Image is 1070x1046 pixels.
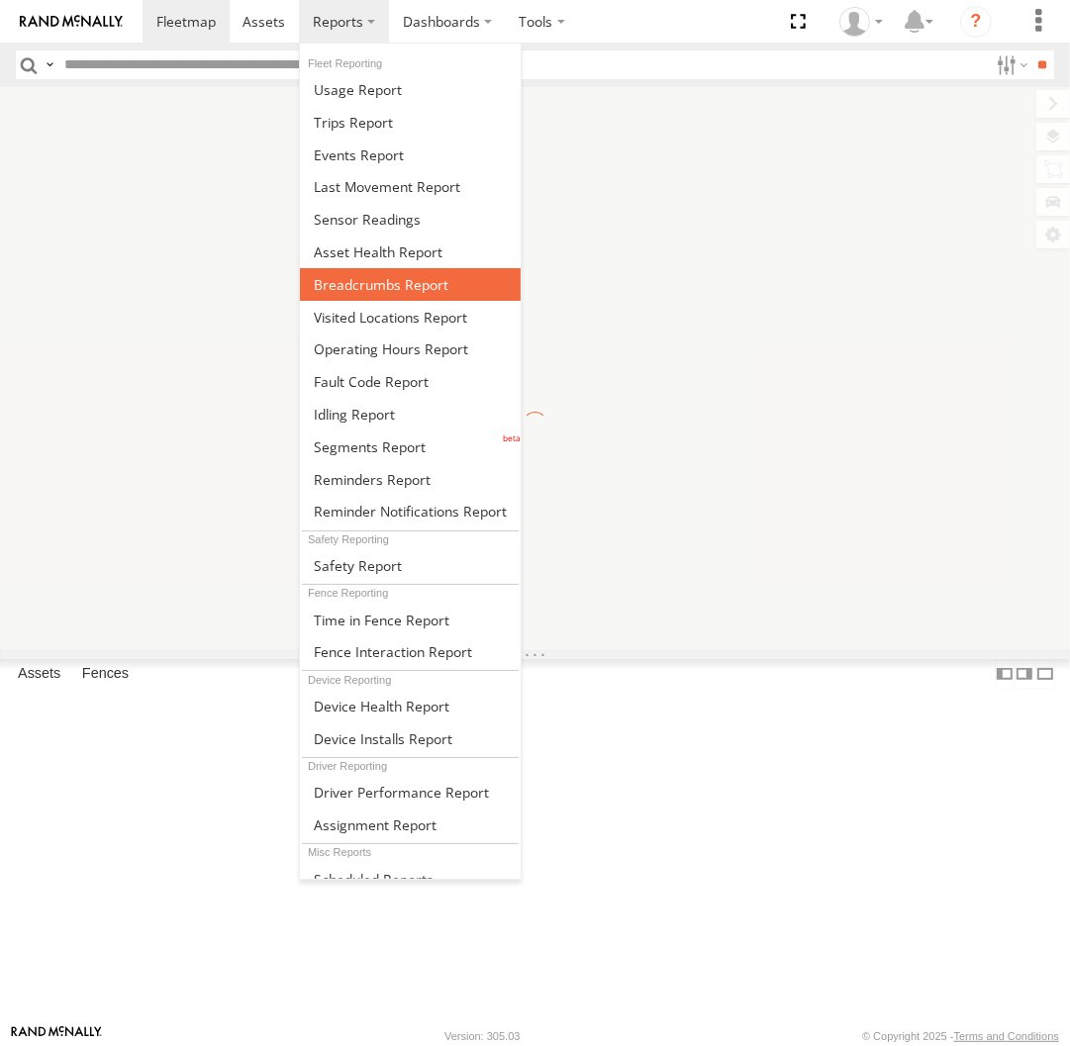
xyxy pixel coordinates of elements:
[300,301,521,333] a: Visited Locations Report
[300,863,521,896] a: Scheduled Reports
[444,1030,520,1042] div: Version: 305.03
[72,660,139,688] label: Fences
[300,398,521,430] a: Idling Report
[300,236,521,268] a: Asset Health Report
[989,50,1031,79] label: Search Filter Options
[862,1030,1059,1042] div: © Copyright 2025 -
[300,203,521,236] a: Sensor Readings
[300,365,521,398] a: Fault Code Report
[300,496,521,528] a: Service Reminder Notifications Report
[300,73,521,106] a: Usage Report
[300,268,521,301] a: Breadcrumbs Report
[20,15,123,29] img: rand-logo.svg
[960,6,992,38] i: ?
[300,430,521,463] a: Segments Report
[954,1030,1059,1042] a: Terms and Conditions
[995,659,1015,688] label: Dock Summary Table to the Left
[1015,659,1034,688] label: Dock Summary Table to the Right
[11,1026,102,1046] a: Visit our Website
[300,776,521,808] a: Driver Performance Report
[832,7,890,37] div: Helen Mason
[300,808,521,841] a: Assignment Report
[300,549,521,582] a: Safety Report
[300,635,521,668] a: Fence Interaction Report
[42,50,57,79] label: Search Query
[300,170,521,203] a: Last Movement Report
[300,106,521,139] a: Trips Report
[300,722,521,755] a: Device Installs Report
[300,463,521,496] a: Reminders Report
[300,139,521,171] a: Full Events Report
[1035,659,1055,688] label: Hide Summary Table
[300,604,521,636] a: Time in Fences Report
[300,333,521,365] a: Asset Operating Hours Report
[300,690,521,722] a: Device Health Report
[8,660,70,688] label: Assets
